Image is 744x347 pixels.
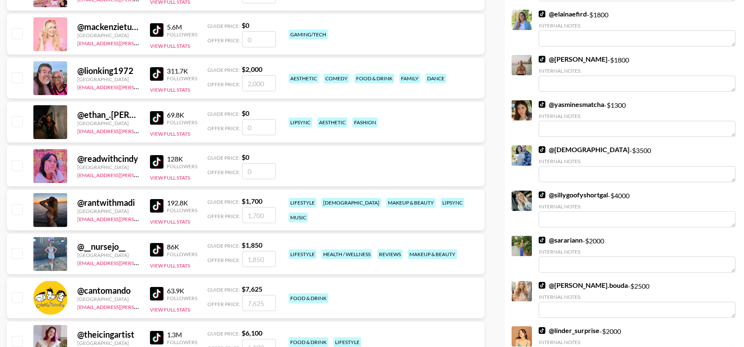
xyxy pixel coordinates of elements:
img: TikTok [150,111,164,125]
img: TikTok [150,23,164,37]
a: [EMAIL_ADDRESS][PERSON_NAME][DOMAIN_NAME] [77,258,202,266]
div: - $ 3500 [539,145,736,182]
div: [GEOGRAPHIC_DATA] [77,296,140,302]
div: fashion [352,117,378,127]
strong: $ 6,100 [242,329,262,337]
div: aesthetic [289,74,319,83]
div: [DEMOGRAPHIC_DATA] [322,198,381,208]
button: View Full Stats [150,262,190,269]
button: View Full Stats [150,175,190,181]
div: makeup & beauty [386,198,436,208]
button: View Full Stats [150,87,190,93]
img: TikTok [539,191,545,198]
img: TikTok [539,282,545,289]
img: TikTok [539,101,545,108]
img: TikTok [539,11,545,17]
div: [GEOGRAPHIC_DATA] [77,76,140,82]
button: View Full Stats [150,219,190,225]
input: 1,850 [242,251,276,267]
span: Offer Price: [207,37,240,44]
strong: $ 0 [242,109,249,117]
strong: $ 1,700 [242,197,262,205]
div: Followers [167,251,197,257]
div: gaming/tech [289,30,328,39]
div: Internal Notes: [539,294,736,300]
span: Guide Price: [207,23,240,29]
span: Offer Price: [207,125,240,131]
div: Followers [167,31,197,38]
strong: $ 0 [242,153,249,161]
div: 192.8K [167,199,197,207]
div: [GEOGRAPHIC_DATA] [77,120,140,126]
div: health / wellness [322,249,372,259]
div: food & drink [289,293,328,303]
img: TikTok [150,243,164,257]
div: lifestyle [333,337,361,347]
img: TikTok [539,146,545,153]
a: @sillygoofyshortgal [539,191,608,199]
div: Followers [167,75,197,82]
input: 2,000 [242,75,276,91]
span: Guide Price: [207,199,240,205]
div: - $ 1800 [539,10,736,46]
div: - $ 1300 [539,100,736,137]
a: [EMAIL_ADDRESS][PERSON_NAME][DOMAIN_NAME] [77,214,202,222]
span: Guide Price: [207,287,240,293]
a: @[PERSON_NAME].bouda [539,281,628,290]
a: [EMAIL_ADDRESS][PERSON_NAME][DOMAIN_NAME] [77,82,202,90]
div: [GEOGRAPHIC_DATA] [77,208,140,214]
div: lifestyle [289,249,316,259]
div: Followers [167,339,197,345]
div: 311.7K [167,67,197,75]
div: Followers [167,295,197,301]
span: Guide Price: [207,155,240,161]
div: [GEOGRAPHIC_DATA] [77,32,140,38]
img: TikTok [150,331,164,344]
img: TikTok [150,287,164,301]
div: [GEOGRAPHIC_DATA] [77,340,140,346]
a: @sarariann [539,236,583,244]
div: food & drink [354,74,394,83]
a: [EMAIL_ADDRESS][PERSON_NAME][DOMAIN_NAME] [77,126,202,134]
a: @elainaefird [539,10,587,18]
div: lifestyle [289,198,316,208]
a: @[DEMOGRAPHIC_DATA] [539,145,630,154]
span: Offer Price: [207,81,240,87]
div: reviews [377,249,403,259]
div: - $ 4000 [539,191,736,227]
span: Offer Price: [207,257,240,263]
div: Internal Notes: [539,68,736,74]
input: 1,700 [242,207,276,223]
span: Guide Price: [207,243,240,249]
div: 128K [167,155,197,163]
a: [EMAIL_ADDRESS][PERSON_NAME][DOMAIN_NAME] [77,38,202,46]
div: aesthetic [317,117,347,127]
div: [GEOGRAPHIC_DATA] [77,164,140,170]
strong: $ 1,850 [242,241,262,249]
div: 63.9K [167,287,197,295]
span: Guide Price: [207,111,240,117]
button: View Full Stats [150,43,190,49]
div: @ cantomando [77,285,140,296]
div: - $ 1800 [539,55,736,92]
button: View Full Stats [150,131,190,137]
div: @ __nursejo__ [77,241,140,252]
input: 0 [242,31,276,47]
input: 0 [242,119,276,135]
div: family [399,74,420,83]
div: @ lionking1972 [77,66,140,76]
div: makeup & beauty [408,249,457,259]
div: 86K [167,243,197,251]
div: - $ 2000 [539,236,736,273]
div: Internal Notes: [539,158,736,164]
span: Offer Price: [207,169,240,175]
span: Offer Price: [207,301,240,307]
img: TikTok [150,67,164,81]
div: Internal Notes: [539,339,736,345]
img: TikTok [150,155,164,169]
img: TikTok [150,199,164,213]
div: [GEOGRAPHIC_DATA] [77,252,140,258]
span: Guide Price: [207,67,240,73]
div: lipsync [289,117,312,127]
button: View Full Stats [150,306,190,313]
